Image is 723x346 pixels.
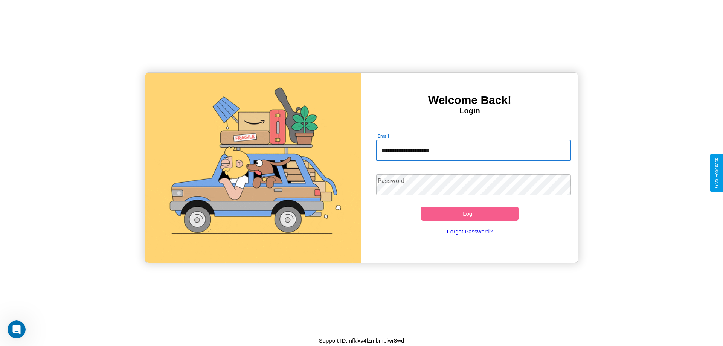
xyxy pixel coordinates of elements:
[145,73,361,263] img: gif
[372,221,567,242] a: Forgot Password?
[378,133,389,139] label: Email
[361,94,578,107] h3: Welcome Back!
[714,158,719,188] div: Give Feedback
[361,107,578,115] h4: Login
[319,335,404,346] p: Support ID: mfkixv4fzmbmbiwr8wd
[8,320,26,338] iframe: Intercom live chat
[421,207,519,221] button: Login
